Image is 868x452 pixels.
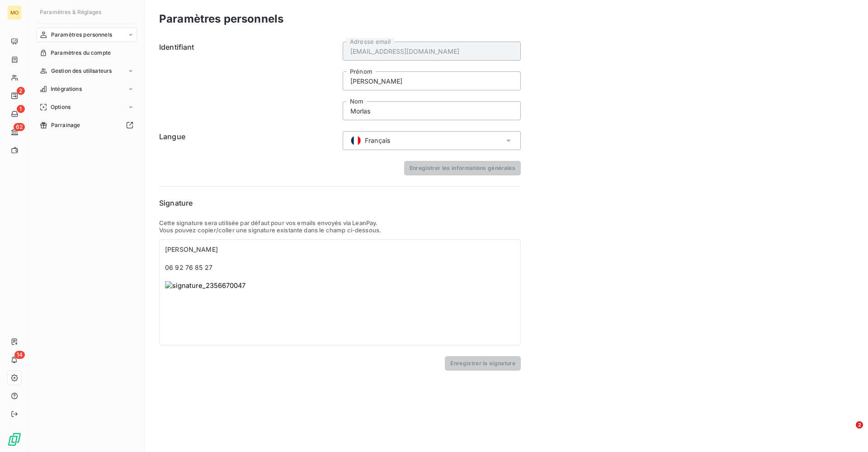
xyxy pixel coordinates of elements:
[51,85,82,93] span: Intégrations
[165,281,309,339] img: signature_2356670047
[343,71,521,90] input: placeholder
[159,131,337,150] h6: Langue
[165,263,515,272] div: 06 92 76 85 27
[51,121,80,129] span: Parrainage
[51,67,112,75] span: Gestion des utilisateurs
[159,42,337,120] h6: Identifiant
[856,421,863,428] span: 2
[51,103,71,111] span: Options
[445,356,521,371] button: Enregistrer la signature
[159,226,521,234] p: Vous pouvez copier/coller une signature existante dans le champ ci-dessous.
[17,105,25,113] span: 1
[7,432,22,447] img: Logo LeanPay
[365,136,390,145] span: Français
[14,351,25,359] span: 14
[14,123,25,131] span: 62
[159,219,521,226] p: Cette signature sera utilisée par défaut pour vos emails envoyés via LeanPay.
[837,421,859,443] iframe: Intercom live chat
[165,245,515,254] div: [PERSON_NAME]
[159,11,283,27] h3: Paramètres personnels
[17,87,25,95] span: 2
[36,46,137,60] a: Paramètres du compte
[159,198,521,208] h6: Signature
[51,31,112,39] span: Paramètres personnels
[7,5,22,20] div: MO
[40,9,101,15] span: Paramètres & Réglages
[404,161,521,175] button: Enregistrer les informations générales
[343,101,521,120] input: placeholder
[343,42,521,61] input: placeholder
[36,118,137,132] a: Parrainage
[51,49,111,57] span: Paramètres du compte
